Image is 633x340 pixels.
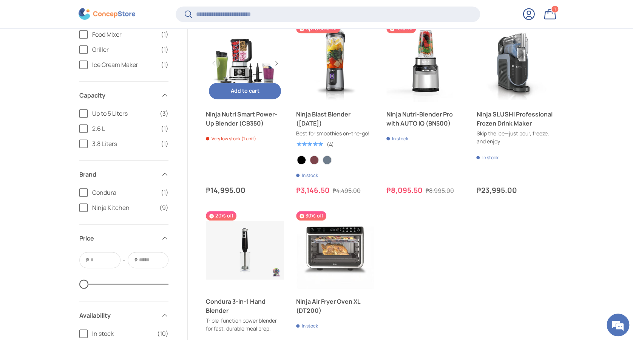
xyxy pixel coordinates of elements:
span: 20% off [206,211,236,220]
span: In stock [92,329,153,338]
span: Griller [92,45,156,54]
a: Ninja Nutri Smart Power-Up Blender (CB350) [206,110,284,128]
a: Ninja Air Fryer Oven XL (DT200) [296,297,374,315]
a: Ninja Air Fryer Oven XL (DT200) [296,211,374,289]
span: - [123,255,125,264]
span: Brand [79,170,156,179]
span: Condura [92,188,156,197]
span: Ice Cream Maker [92,60,156,69]
span: Up to 5 Liters [92,109,155,118]
span: Availability [79,311,156,320]
summary: Availability [79,302,168,329]
summary: Price [79,225,168,252]
span: (9) [159,203,168,212]
a: Ninja Blast Blender ([DATE]) [296,110,374,128]
span: ₱ [134,256,138,264]
span: (1) [161,188,168,197]
a: Ninja Nutri Smart Power-Up Blender (CB350) [206,24,284,102]
span: 3.8 Liters [92,139,156,148]
span: 1 [554,6,556,12]
span: Add to cart [230,87,259,94]
summary: Capacity [79,82,168,109]
a: Ninja Nutri-Blender Pro with AUTO IQ (BN500) [386,110,465,128]
span: ₱ [85,256,90,264]
span: 2.6 L [92,124,156,133]
a: Ninja Nutri-Blender Pro with AUTO IQ (BN500) [386,24,465,102]
img: ConcepStore [79,8,135,20]
span: Capacity [79,91,156,100]
span: Ninja Kitchen [92,203,155,212]
span: (1) [161,139,168,148]
span: (1) [161,30,168,39]
a: Ninja SLUSHi Professional Frozen Drink Maker [476,110,554,128]
span: (1) [161,60,168,69]
a: Ninja Blast Blender (BC151) [296,24,374,102]
a: Ninja SLUSHi Professional Frozen Drink Maker [476,24,554,102]
span: (1) [161,45,168,54]
a: Condura 3-in-1 Hand Blender [206,211,284,289]
span: Food Mixer [92,30,156,39]
span: (3) [160,109,168,118]
span: (10) [157,329,168,338]
span: (1) [161,124,168,133]
a: Condura 3-in-1 Hand Blender [206,297,284,315]
summary: Brand [79,161,168,188]
span: 30% off [296,211,326,220]
span: Price [79,234,156,243]
button: Add to cart [209,83,281,99]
